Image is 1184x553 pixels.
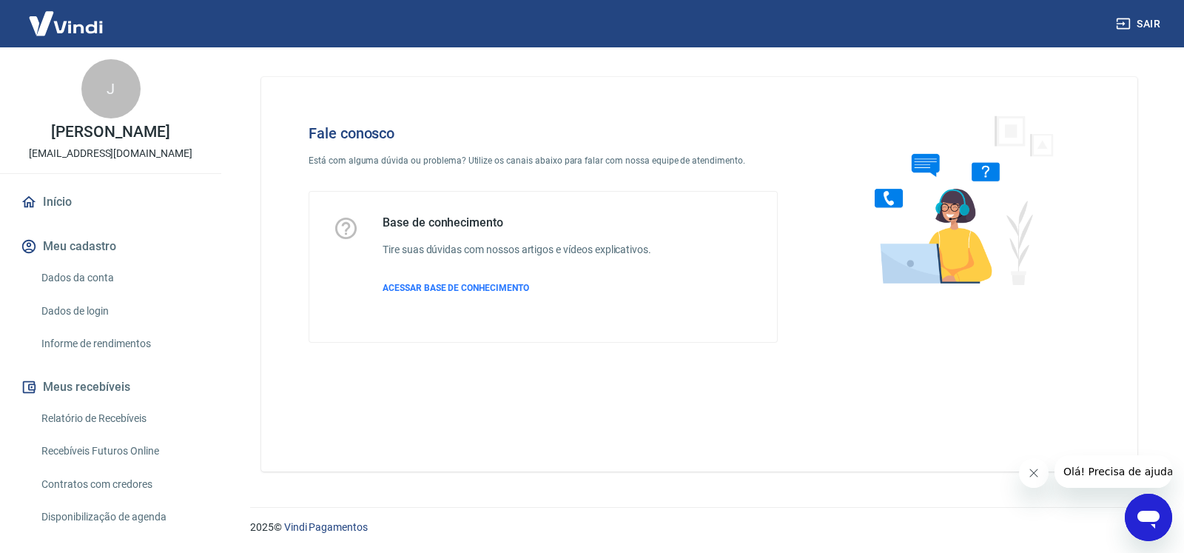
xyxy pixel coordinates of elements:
[81,59,141,118] div: J
[383,242,651,258] h6: Tire suas dúvidas com nossos artigos e vídeos explicativos.
[36,403,203,434] a: Relatório de Recebíveis
[18,1,114,46] img: Vindi
[1019,458,1049,488] iframe: Fechar mensagem
[250,520,1148,535] p: 2025 ©
[18,230,203,263] button: Meu cadastro
[36,502,203,532] a: Disponibilização de agenda
[36,436,203,466] a: Recebíveis Futuros Online
[383,283,529,293] span: ACESSAR BASE DE CONHECIMENTO
[36,263,203,293] a: Dados da conta
[1113,10,1166,38] button: Sair
[284,521,368,533] a: Vindi Pagamentos
[1125,494,1172,541] iframe: Botão para abrir a janela de mensagens
[383,281,651,295] a: ACESSAR BASE DE CONHECIMENTO
[383,215,651,230] h5: Base de conhecimento
[845,101,1070,298] img: Fale conosco
[36,329,203,359] a: Informe de rendimentos
[309,124,778,142] h4: Fale conosco
[18,186,203,218] a: Início
[309,154,778,167] p: Está com alguma dúvida ou problema? Utilize os canais abaixo para falar com nossa equipe de atend...
[36,469,203,500] a: Contratos com credores
[9,10,124,22] span: Olá! Precisa de ajuda?
[1054,455,1172,488] iframe: Mensagem da empresa
[36,296,203,326] a: Dados de login
[18,371,203,403] button: Meus recebíveis
[29,146,192,161] p: [EMAIL_ADDRESS][DOMAIN_NAME]
[51,124,169,140] p: [PERSON_NAME]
